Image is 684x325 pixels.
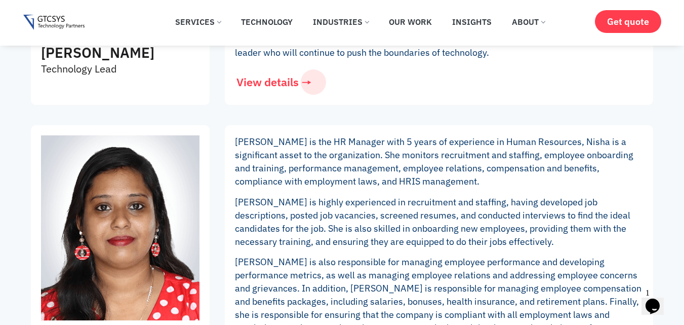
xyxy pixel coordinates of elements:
[41,62,199,76] p: Technology Lead
[233,11,300,33] a: Technology
[168,11,228,33] a: Services
[504,11,552,33] a: About
[235,196,643,248] p: [PERSON_NAME] is highly experienced in recruitment and staffing, having developed job description...
[445,11,499,33] a: Insights
[641,284,674,315] iframe: chat widget
[225,69,326,95] a: View details
[607,16,649,27] span: Get quote
[381,11,439,33] a: Our Work
[23,15,85,30] img: Gtcsys logo
[235,135,643,188] p: [PERSON_NAME] is the HR Manager with 5 years of experience in Human Resources, Nisha is a signifi...
[41,135,199,320] img: Nisha Mathew - Member of Our Team
[305,11,376,33] a: Industries
[595,10,661,33] a: Get quote
[236,77,299,88] span: View details
[41,43,199,62] h3: [PERSON_NAME]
